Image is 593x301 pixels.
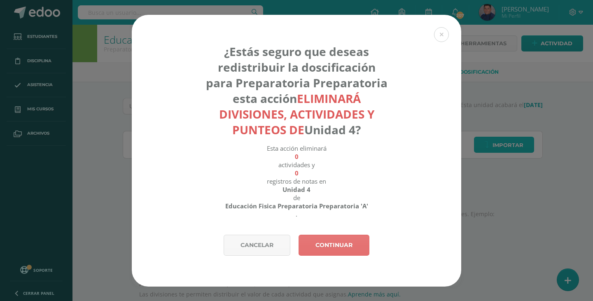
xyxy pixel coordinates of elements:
[434,27,449,42] button: Close (Esc)
[225,202,368,210] strong: Educación Fisica Preparatoria Preparatoria 'A'
[205,144,388,218] div: Esta acción eliminará actividades y registros de notas en de .
[205,44,388,138] h4: ¿Estás seguro que deseas redistribuir la doscificación para Preparatoria Preparatoria esta acción...
[224,235,290,256] a: Cancelar
[295,152,299,161] strong: 0
[295,169,299,177] strong: 0
[282,185,311,194] strong: Unidad 4
[299,235,369,256] a: Continuar
[219,91,374,138] strong: eliminará divisiones, actividades y punteos de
